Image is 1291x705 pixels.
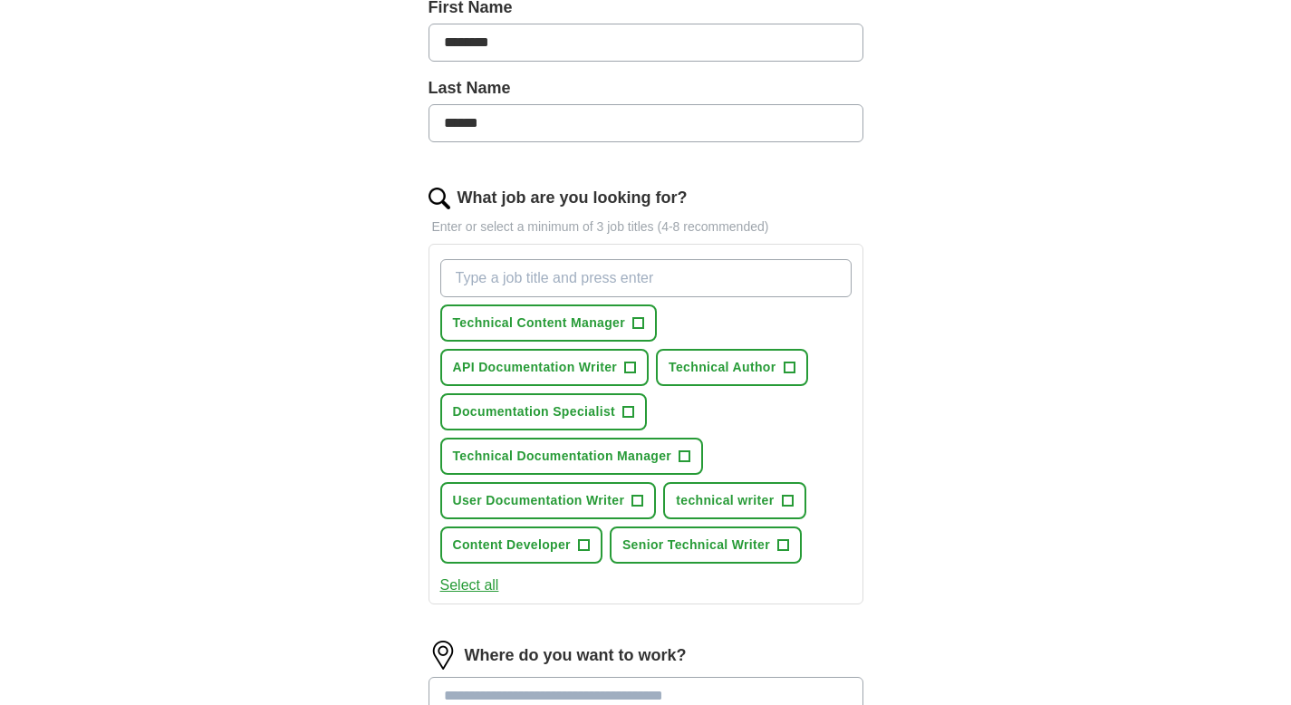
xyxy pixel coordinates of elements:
label: What job are you looking for? [458,186,688,210]
button: Select all [440,575,499,596]
button: Technical Content Manager [440,304,658,342]
span: User Documentation Writer [453,491,625,510]
p: Enter or select a minimum of 3 job titles (4-8 recommended) [429,217,863,237]
span: Technical Author [669,358,776,377]
span: Documentation Specialist [453,402,616,421]
label: Where do you want to work? [465,643,687,668]
span: technical writer [676,491,774,510]
button: User Documentation Writer [440,482,657,519]
button: technical writer [663,482,805,519]
span: Senior Technical Writer [622,536,770,555]
button: Content Developer [440,526,602,564]
button: API Documentation Writer [440,349,650,386]
input: Type a job title and press enter [440,259,852,297]
button: Documentation Specialist [440,393,648,430]
span: API Documentation Writer [453,358,618,377]
button: Technical Documentation Manager [440,438,704,475]
span: Technical Documentation Manager [453,447,672,466]
img: location.png [429,641,458,670]
img: search.png [429,188,450,209]
span: Content Developer [453,536,571,555]
button: Technical Author [656,349,807,386]
label: Last Name [429,76,863,101]
button: Senior Technical Writer [610,526,802,564]
span: Technical Content Manager [453,314,626,333]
